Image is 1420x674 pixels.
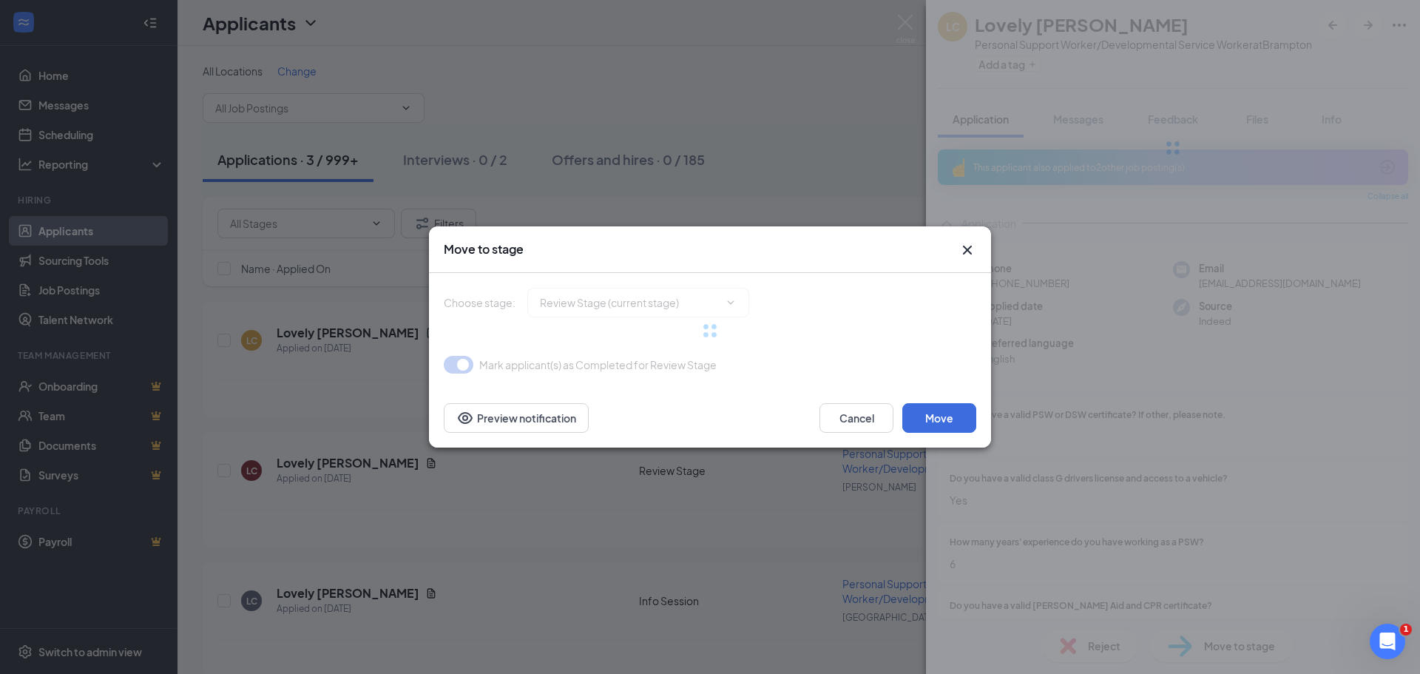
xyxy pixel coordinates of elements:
[444,403,589,433] button: Preview notificationEye
[1370,624,1405,659] iframe: Intercom live chat
[958,241,976,259] button: Close
[819,403,893,433] button: Cancel
[444,241,524,257] h3: Move to stage
[456,409,474,427] svg: Eye
[902,403,976,433] button: Move
[958,241,976,259] svg: Cross
[1400,624,1412,636] span: 1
